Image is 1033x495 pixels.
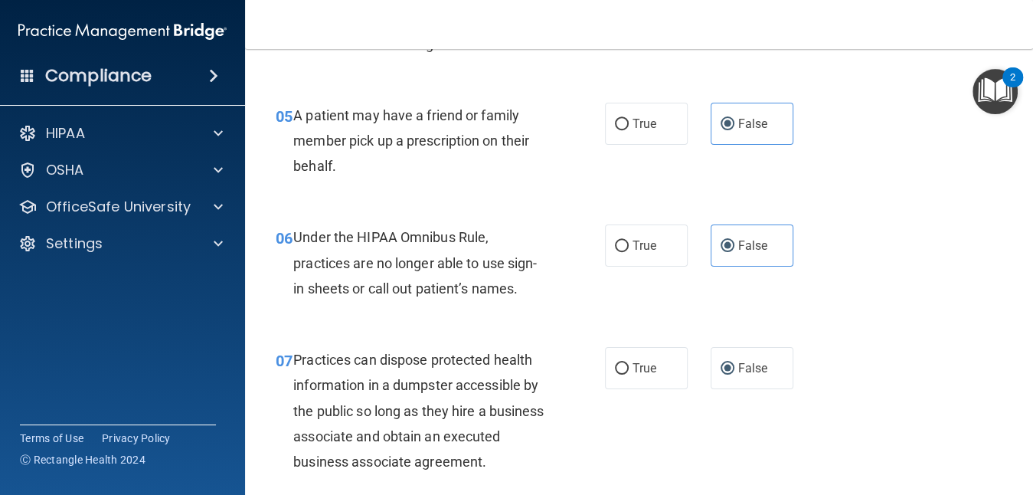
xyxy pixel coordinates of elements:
[18,198,223,216] a: OfficeSafe University
[18,16,227,47] img: PMB logo
[293,107,529,174] span: A patient may have a friend or family member pick up a prescription on their behalf.
[46,124,85,143] p: HIPAA
[738,116,768,131] span: False
[615,119,629,130] input: True
[293,229,537,296] span: Under the HIPAA Omnibus Rule, practices are no longer able to use sign-in sheets or call out pati...
[293,352,544,470] span: Practices can dispose protected health information in a dumpster accessible by the public so long...
[615,241,629,252] input: True
[276,107,293,126] span: 05
[18,124,223,143] a: HIPAA
[18,161,223,179] a: OSHA
[276,352,293,370] span: 07
[721,241,734,252] input: False
[633,116,656,131] span: True
[973,69,1018,114] button: Open Resource Center, 2 new notifications
[615,363,629,375] input: True
[18,234,223,253] a: Settings
[1010,77,1015,97] div: 2
[46,234,103,253] p: Settings
[46,198,191,216] p: OfficeSafe University
[633,238,656,253] span: True
[20,452,145,467] span: Ⓒ Rectangle Health 2024
[20,431,83,446] a: Terms of Use
[721,119,734,130] input: False
[276,229,293,247] span: 06
[738,361,768,375] span: False
[738,238,768,253] span: False
[46,161,84,179] p: OSHA
[45,65,152,87] h4: Compliance
[721,363,734,375] input: False
[102,431,171,446] a: Privacy Policy
[633,361,656,375] span: True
